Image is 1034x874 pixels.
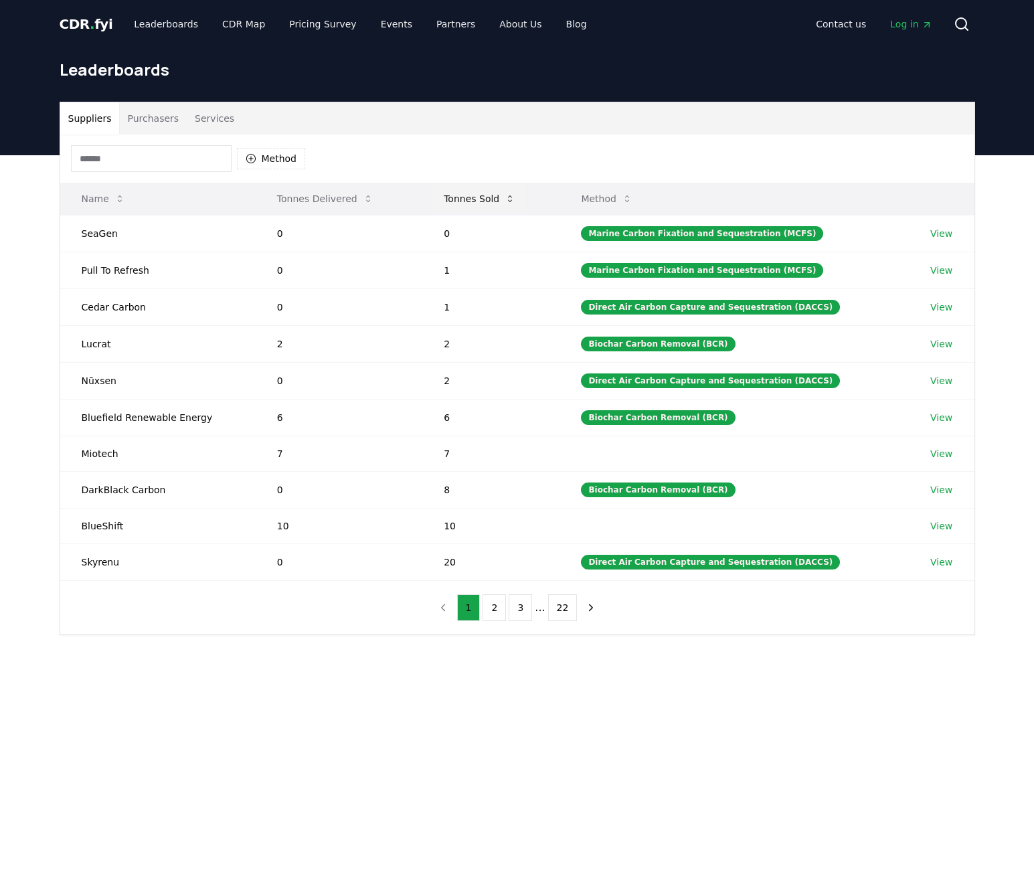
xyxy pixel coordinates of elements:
[60,215,256,252] td: SeaGen
[930,300,952,314] a: View
[422,471,559,508] td: 8
[422,399,559,436] td: 6
[71,185,136,212] button: Name
[60,16,113,32] span: CDR fyi
[433,185,526,212] button: Tonnes Sold
[570,185,643,212] button: Method
[581,410,735,425] div: Biochar Carbon Removal (BCR)
[422,362,559,399] td: 2
[278,12,367,36] a: Pricing Survey
[60,399,256,436] td: Bluefield Renewable Energy
[256,471,422,508] td: 0
[266,185,384,212] button: Tonnes Delivered
[581,555,840,570] div: Direct Air Carbon Capture and Sequestration (DACCS)
[256,508,422,543] td: 10
[426,12,486,36] a: Partners
[256,362,422,399] td: 0
[930,337,952,351] a: View
[256,399,422,436] td: 6
[60,436,256,471] td: Miotech
[890,17,932,31] span: Log in
[60,508,256,543] td: BlueShift
[930,227,952,240] a: View
[535,600,545,616] li: ...
[60,15,113,33] a: CDR.fyi
[580,594,602,621] button: next page
[90,16,94,32] span: .
[370,12,423,36] a: Events
[489,12,552,36] a: About Us
[60,288,256,325] td: Cedar Carbon
[256,436,422,471] td: 7
[119,102,187,135] button: Purchasers
[930,374,952,387] a: View
[422,325,559,362] td: 2
[256,215,422,252] td: 0
[422,436,559,471] td: 7
[930,483,952,497] a: View
[581,226,823,241] div: Marine Carbon Fixation and Sequestration (MCFS)
[581,337,735,351] div: Biochar Carbon Removal (BCR)
[930,447,952,460] a: View
[60,252,256,288] td: Pull To Refresh
[581,300,840,315] div: Direct Air Carbon Capture and Sequestration (DACCS)
[483,594,506,621] button: 2
[548,594,578,621] button: 22
[581,483,735,497] div: Biochar Carbon Removal (BCR)
[123,12,209,36] a: Leaderboards
[930,555,952,569] a: View
[256,325,422,362] td: 2
[509,594,532,621] button: 3
[187,102,242,135] button: Services
[805,12,942,36] nav: Main
[422,288,559,325] td: 1
[879,12,942,36] a: Log in
[457,594,481,621] button: 1
[422,252,559,288] td: 1
[60,471,256,508] td: DarkBlack Carbon
[60,362,256,399] td: Nūxsen
[930,519,952,533] a: View
[422,543,559,580] td: 20
[930,411,952,424] a: View
[237,148,306,169] button: Method
[60,543,256,580] td: Skyrenu
[581,373,840,388] div: Direct Air Carbon Capture and Sequestration (DACCS)
[123,12,597,36] nav: Main
[60,325,256,362] td: Lucrat
[60,102,120,135] button: Suppliers
[256,252,422,288] td: 0
[256,288,422,325] td: 0
[256,543,422,580] td: 0
[581,263,823,278] div: Marine Carbon Fixation and Sequestration (MCFS)
[60,59,975,80] h1: Leaderboards
[422,508,559,543] td: 10
[930,264,952,277] a: View
[422,215,559,252] td: 0
[805,12,877,36] a: Contact us
[211,12,276,36] a: CDR Map
[555,12,598,36] a: Blog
